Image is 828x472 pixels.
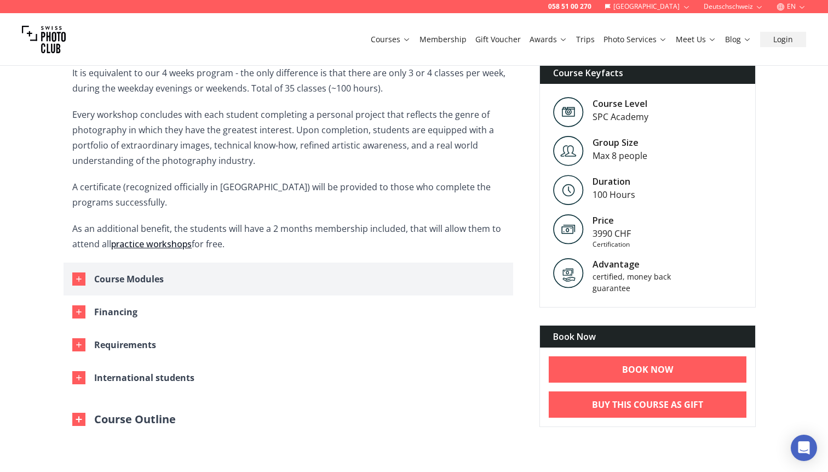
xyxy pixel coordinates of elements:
div: SPC Academy [593,110,648,123]
p: As an additional benefit, the students will have a 2 months membership included, that will allow ... [72,221,522,252]
a: Photo Services [603,34,667,45]
button: Meet Us [671,32,721,47]
div: Course Keyfacts [540,62,755,84]
b: BOOK NOW [622,363,673,376]
b: Buy This Course As Gift [592,398,703,411]
button: Course Outline [72,412,176,427]
a: Membership [419,34,467,45]
div: Requirements [94,337,156,352]
div: Course Modules [94,271,164,287]
a: Courses [371,34,411,45]
div: Book Now [540,326,755,348]
button: Awards [525,32,572,47]
img: Swiss photo club [22,18,66,61]
button: Financing [64,295,513,328]
div: Open Intercom Messenger [791,435,817,461]
div: Price [593,214,631,227]
button: Requirements [64,328,513,361]
div: Advantage [593,258,686,271]
img: Level [553,97,584,127]
button: Courses [366,32,415,47]
div: Group Size [593,136,647,149]
button: Gift Voucher [471,32,525,47]
img: Outline Close [72,413,85,426]
div: 3990 CHF [593,227,631,240]
div: 100 Hours [593,188,635,201]
a: Blog [725,34,751,45]
p: Every workshop concludes with each student completing a personal project that reflects the genre ... [72,107,522,168]
a: Meet Us [676,34,716,45]
p: It is equivalent to our 4 weeks program - the only difference is that there are only 3 or 4 class... [72,65,522,96]
button: Login [760,32,806,47]
a: Buy This Course As Gift [549,391,746,418]
div: Certification [593,240,631,249]
div: Course Level [593,97,648,110]
div: certified, money back guarantee [593,271,686,294]
a: 058 51 00 270 [548,2,591,11]
img: Level [553,175,584,205]
img: Advantage [553,258,584,288]
a: Gift Voucher [475,34,521,45]
div: Duration [593,175,635,188]
div: Financing [94,304,137,320]
button: Blog [721,32,756,47]
img: Level [553,136,584,166]
a: Trips [576,34,595,45]
button: Course Modules [64,263,513,295]
p: A certificate (recognized officially in [GEOGRAPHIC_DATA]) will be provided to those who complete... [72,179,522,210]
a: BOOK NOW [549,356,746,383]
button: Trips [572,32,599,47]
a: practice workshops [111,238,192,250]
div: International students [94,370,194,385]
div: Max 8 people [593,149,647,162]
a: Awards [530,34,567,45]
button: International students [64,361,513,394]
img: Price [553,214,584,244]
button: Membership [415,32,471,47]
button: Photo Services [599,32,671,47]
